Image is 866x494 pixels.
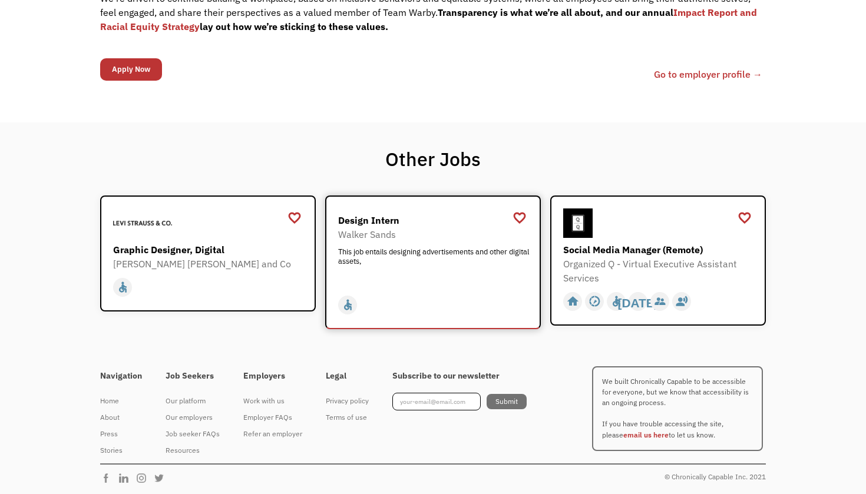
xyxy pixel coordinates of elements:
[153,472,171,484] img: Chronically Capable Twitter Page
[438,6,673,18] strong: Transparency is what we’re all about, and our annual
[166,409,220,426] a: Our employers
[563,208,593,238] img: Organized Q - Virtual Executive Assistant Services
[100,393,142,409] a: Home
[623,430,669,439] a: email us here
[166,442,220,459] a: Resources
[338,227,531,241] div: Walker Sands
[100,426,142,442] a: Press
[592,366,763,451] p: We built Chronically Capable to be accessible for everyone, but we know that accessibility is an ...
[166,426,220,442] a: Job seeker FAQs
[589,293,601,310] div: slow_motion_video
[326,371,369,382] h4: Legal
[135,472,153,484] img: Chronically Capable Instagram Page
[392,393,481,410] input: your-email@email.com
[166,393,220,409] a: Our platform
[113,257,306,271] div: [PERSON_NAME] [PERSON_NAME] and Co
[117,279,129,296] div: accessible
[287,209,302,227] a: favorite_border
[100,427,142,441] div: Press
[243,371,302,382] h4: Employers
[392,371,527,382] h4: Subscribe to our newsletter
[326,410,369,425] div: Terms of use
[665,470,766,484] div: © Chronically Capable Inc. 2021
[738,209,752,227] a: favorite_border
[618,293,659,310] div: [DATE]
[166,443,220,457] div: Resources
[100,58,162,81] input: Apply Now
[487,394,527,409] input: Submit
[338,213,531,227] div: Design Intern
[392,393,527,410] form: Footer Newsletter
[563,257,756,285] div: Organized Q - Virtual Executive Assistant Services
[243,409,302,426] a: Employer FAQs
[243,393,302,409] a: Work with us
[563,243,756,257] div: Social Media Manager (Remote)
[100,442,142,459] a: Stories
[243,426,302,442] a: Refer an employer
[100,472,118,484] img: Chronically Capable Facebook Page
[166,410,220,425] div: Our employers
[550,195,766,326] a: Organized Q - Virtual Executive Assistant ServicesSocial Media Manager (Remote)Organized Q - Virt...
[342,296,354,314] div: accessible
[100,410,142,425] div: About
[118,472,135,484] img: Chronically Capable Linkedin Page
[325,195,541,329] a: Walker SandsDesign InternWalker SandsThis job entails designing advertisements and other digital ...
[567,293,579,310] div: home
[654,293,666,310] div: supervisor_account
[100,195,316,311] a: Levi Strauss and CoGraphic Designer, Digital[PERSON_NAME] [PERSON_NAME] and Coaccessible
[610,293,623,310] div: accessible
[326,394,369,408] div: Privacy policy
[243,410,302,425] div: Employer FAQs
[200,21,388,32] strong: lay out how we’re sticking to these values.
[326,409,369,426] a: Terms of use
[113,208,172,238] img: Levi Strauss and Co
[654,67,762,81] a: Go to employer profile →
[243,427,302,441] div: Refer an employer
[513,209,527,227] a: favorite_border
[338,247,531,283] div: This job entails designing advertisements and other digital assets,
[676,293,688,310] div: record_voice_over
[166,394,220,408] div: Our platform
[100,394,142,408] div: Home
[100,443,142,457] div: Stories
[100,409,142,426] a: About
[113,243,306,257] div: Graphic Designer, Digital
[166,427,220,441] div: Job seeker FAQs
[166,371,220,382] h4: Job Seekers
[100,55,162,84] form: Email Form
[326,393,369,409] a: Privacy policy
[100,371,142,382] h4: Navigation
[243,394,302,408] div: Work with us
